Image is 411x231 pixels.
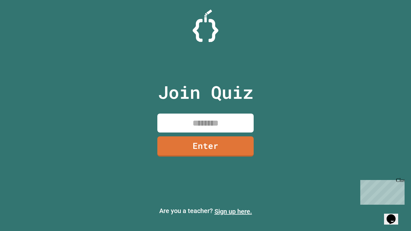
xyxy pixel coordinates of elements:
div: Chat with us now!Close [3,3,44,41]
a: Sign up here. [214,208,252,215]
p: Are you a teacher? [5,206,406,216]
img: Logo.svg [193,10,218,42]
p: Join Quiz [158,79,253,106]
a: Enter [157,136,254,157]
iframe: chat widget [358,177,405,205]
iframe: chat widget [384,205,405,225]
